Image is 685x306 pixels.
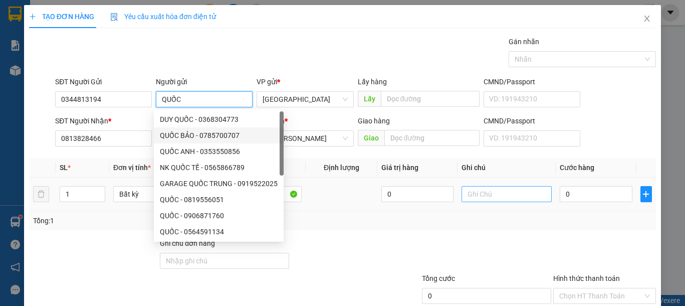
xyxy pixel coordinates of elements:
span: Đơn vị tính [113,164,151,172]
span: environment [58,24,66,32]
div: QUỐC ANH - 0353550856 [160,146,278,157]
div: Tổng: 1 [33,215,265,226]
button: delete [33,186,49,202]
input: Dọc đường [384,130,480,146]
div: QUỐC - 0564591134 [160,226,278,237]
span: Sài Gòn [263,92,347,107]
div: QUỐC - 0819556051 [160,194,278,205]
input: 0 [381,186,453,202]
b: [PERSON_NAME] [58,7,142,19]
div: QUỐC - 0564591134 [154,224,284,240]
th: Ghi chú [458,158,556,178]
li: 01 [PERSON_NAME] [5,22,191,35]
div: QUỐC ANH - 0353550856 [154,143,284,160]
span: VP Phan Thiết [263,131,347,146]
button: Close [633,5,661,33]
span: Lấy [358,91,381,107]
span: plus [29,13,36,20]
div: CMND/Passport [484,76,580,87]
span: Lấy hàng [358,78,387,86]
label: Hình thức thanh toán [553,274,620,282]
label: Gán nhãn [509,38,539,46]
span: Định lượng [324,164,359,172]
div: SĐT Người Gửi [55,76,152,87]
span: Giao hàng [358,117,390,125]
div: QUỐC - 0906871760 [154,208,284,224]
img: logo.jpg [5,5,55,55]
div: QUỐC BẢO - 0785700707 [160,130,278,141]
span: Giao [358,130,384,146]
div: QUỐC - 0906871760 [160,210,278,221]
div: SĐT Người Nhận [55,115,152,126]
b: GỬI : [GEOGRAPHIC_DATA] [5,63,174,79]
div: GARAGE QUỐC TRUNG - 0919522025 [160,178,278,189]
span: close [643,15,651,23]
span: Bất kỳ [119,187,197,202]
input: Dọc đường [381,91,480,107]
div: VP gửi [257,76,353,87]
div: GARAGE QUỐC TRUNG - 0919522025 [154,176,284,192]
span: SL [60,164,68,172]
span: Giá trị hàng [381,164,418,172]
div: DUY QUỐC - 0368304773 [160,114,278,125]
span: TẠO ĐƠN HÀNG [29,13,94,21]
div: NK QUỐC TẾ - 0565866789 [154,160,284,176]
span: Cước hàng [560,164,594,172]
span: Tổng cước [422,274,455,282]
div: NK QUỐC TẾ - 0565866789 [160,162,278,173]
span: Yêu cầu xuất hóa đơn điện tử [110,13,216,21]
img: icon [110,13,118,21]
span: phone [58,37,66,45]
div: QUỐC BẢO - 0785700707 [154,127,284,143]
div: CMND/Passport [484,115,580,126]
div: Người gửi [156,76,253,87]
div: DUY QUỐC - 0368304773 [154,111,284,127]
div: QUỐC - 0819556051 [154,192,284,208]
input: Ghi chú đơn hàng [160,253,289,269]
button: plus [640,186,652,202]
li: 02523854854 [5,35,191,47]
input: Ghi Chú [462,186,552,202]
label: Ghi chú đơn hàng [160,239,215,247]
span: plus [641,190,651,198]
